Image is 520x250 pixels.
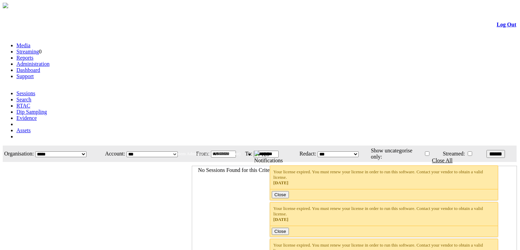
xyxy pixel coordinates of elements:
[16,67,40,73] a: Dashboard
[16,90,35,96] a: Sessions
[274,169,495,186] div: Your license expired. You must renew your license in order to run this software. Contact your ven...
[16,103,30,109] a: RTAC
[261,151,269,157] span: 128
[254,158,503,164] div: Notifications
[16,127,31,133] a: Assets
[16,109,47,115] a: Dip Sampling
[272,228,289,235] button: Close
[39,49,42,54] span: 0
[3,3,8,8] img: arrow-3.png
[100,146,125,161] td: Account:
[254,151,260,156] img: bell25.png
[274,180,289,185] span: [DATE]
[272,191,289,198] button: Close
[16,97,31,102] a: Search
[16,73,34,79] a: Support
[16,49,39,54] a: Streaming
[432,158,453,163] a: Close All
[16,55,34,61] a: Reports
[274,217,289,222] span: [DATE]
[274,206,495,222] div: Your license expired. You must renew your license in order to run this software. Contact your ven...
[16,115,37,121] a: Evidence
[16,61,50,67] a: Administration
[16,42,30,48] a: Media
[3,146,34,161] td: Organisation:
[154,151,241,156] span: Welcome, System Administrator (Administrator)
[497,22,516,27] a: Log Out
